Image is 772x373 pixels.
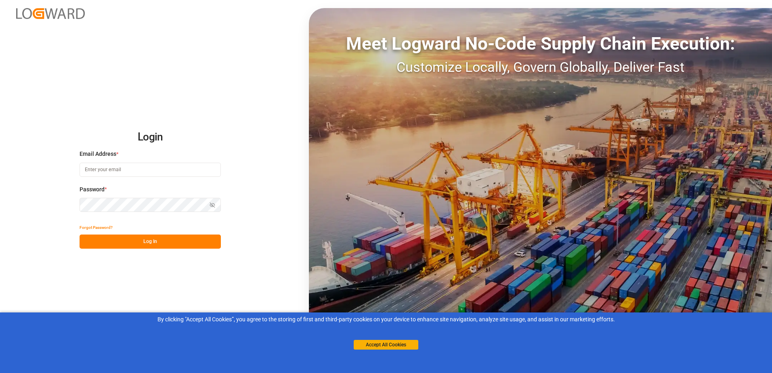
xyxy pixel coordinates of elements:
button: Log In [80,235,221,249]
button: Forgot Password? [80,220,113,235]
div: Customize Locally, Govern Globally, Deliver Fast [309,57,772,78]
input: Enter your email [80,163,221,177]
h2: Login [80,124,221,150]
div: Meet Logward No-Code Supply Chain Execution: [309,30,772,57]
img: Logward_new_orange.png [16,8,85,19]
span: Password [80,185,105,194]
span: Email Address [80,150,116,158]
button: Accept All Cookies [354,340,418,350]
div: By clicking "Accept All Cookies”, you agree to the storing of first and third-party cookies on yo... [6,315,766,324]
